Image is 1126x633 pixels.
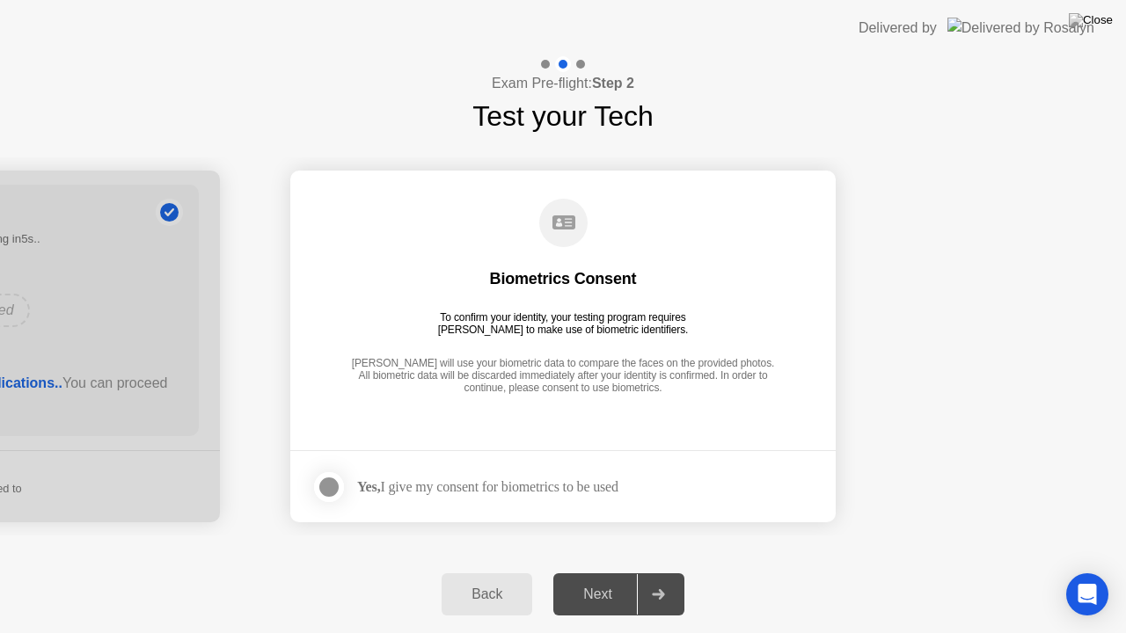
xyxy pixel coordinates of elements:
div: Back [447,586,527,602]
div: Delivered by [859,18,937,39]
img: Close [1069,13,1113,27]
img: Delivered by Rosalyn [947,18,1094,38]
div: To confirm your identity, your testing program requires [PERSON_NAME] to make use of biometric id... [431,311,696,336]
div: [PERSON_NAME] will use your biometric data to compare the faces on the provided photos. All biome... [347,357,779,397]
button: Back [442,573,532,615]
strong: Yes, [357,479,380,494]
h4: Exam Pre-flight: [492,73,634,94]
div: Open Intercom Messenger [1066,573,1108,615]
div: Biometrics Consent [490,268,637,289]
b: Step 2 [592,76,634,91]
div: Next [559,586,637,602]
div: I give my consent for biometrics to be used [357,478,618,495]
button: Next [553,573,684,615]
h1: Test your Tech [472,95,654,137]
